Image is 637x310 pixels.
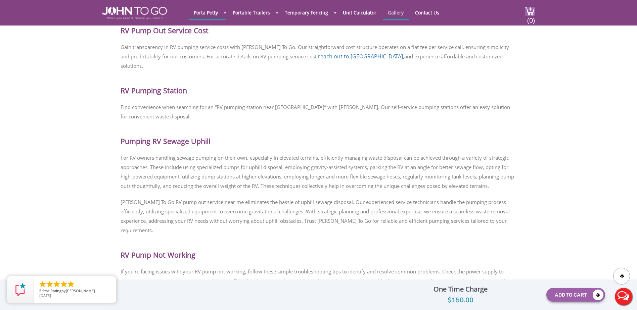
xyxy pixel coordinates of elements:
[121,130,517,145] h2: Pumping RV Sewage Uphill
[39,293,51,298] span: [DATE]
[379,283,541,295] div: One Time Charge
[67,280,75,288] li: 
[121,79,517,94] h2: RV Pumping Station
[60,280,68,288] li: 
[39,289,111,294] span: by
[379,295,541,306] div: $150.00
[383,6,409,19] a: Gallery
[121,243,517,258] h2: RV Pump Not Working
[42,288,61,293] span: Star Rating
[14,283,27,296] img: Review Rating
[610,283,637,310] button: Live Chat
[527,10,535,25] span: (0)
[66,288,95,293] span: [PERSON_NAME]
[546,288,605,302] button: Add To Cart
[121,101,517,123] p: Find convenience when searching for an “RV pumping station near [GEOGRAPHIC_DATA]” with [PERSON_N...
[121,196,517,237] p: [PERSON_NAME] To Go RV pump out service near me eliminates the hassle of uphill sewage disposal. ...
[121,19,517,34] h2: RV Pump Out Service Cost
[410,6,444,19] a: Contact Us
[102,7,167,19] img: JOHN to go
[189,6,223,19] a: Porta Potty
[121,151,517,192] p: For RV owners handling sewage pumping on their own, especially in elevated terrains, efficiently ...
[46,280,54,288] li: 
[121,265,517,306] p: If you're facing issues with your RV pump not working, follow these simple troubleshooting tips t...
[53,280,61,288] li: 
[280,6,333,19] a: Temporary Fencing
[525,7,535,16] img: cart a
[39,288,41,293] span: 5
[39,280,47,288] li: 
[228,6,275,19] a: Portable Trailers
[338,6,381,19] a: Unit Calculator
[121,41,517,72] p: Gain transparency in RV pumping service costs with [PERSON_NAME] To Go. Our straightforward cost ...
[318,53,404,60] a: reach out to [GEOGRAPHIC_DATA],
